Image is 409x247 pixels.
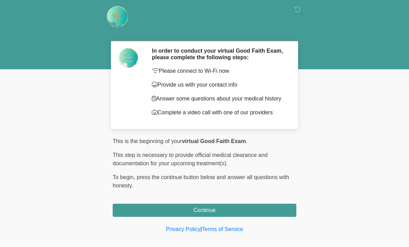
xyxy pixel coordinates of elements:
p: Answer some questions about your medical history [152,95,286,103]
button: Continue [113,204,296,217]
span: . [246,138,247,144]
strong: virtual Good Faith Exam [182,138,246,144]
a: Privacy Policy [166,226,201,232]
a: | [200,226,202,232]
span: To begin, [113,174,137,180]
h2: In order to conduct your virtual Good Faith Exam, please complete the following steps: [152,47,286,61]
p: Provide us with your contact info [152,81,286,89]
img: Agent Avatar [118,47,139,68]
p: Please connect to Wi-Fi now [152,67,286,75]
img: Rehydrate Aesthetics & Wellness Logo [106,5,129,28]
span: press the continue button below and answer all questions with honesty. [113,174,289,188]
p: Complete a video call with one of our providers [152,108,286,117]
a: Terms of Service [202,226,243,232]
span: This is the beginning of your [113,138,182,144]
span: This step is necessary to provide official medical clearance and documentation for your upcoming ... [113,152,268,166]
